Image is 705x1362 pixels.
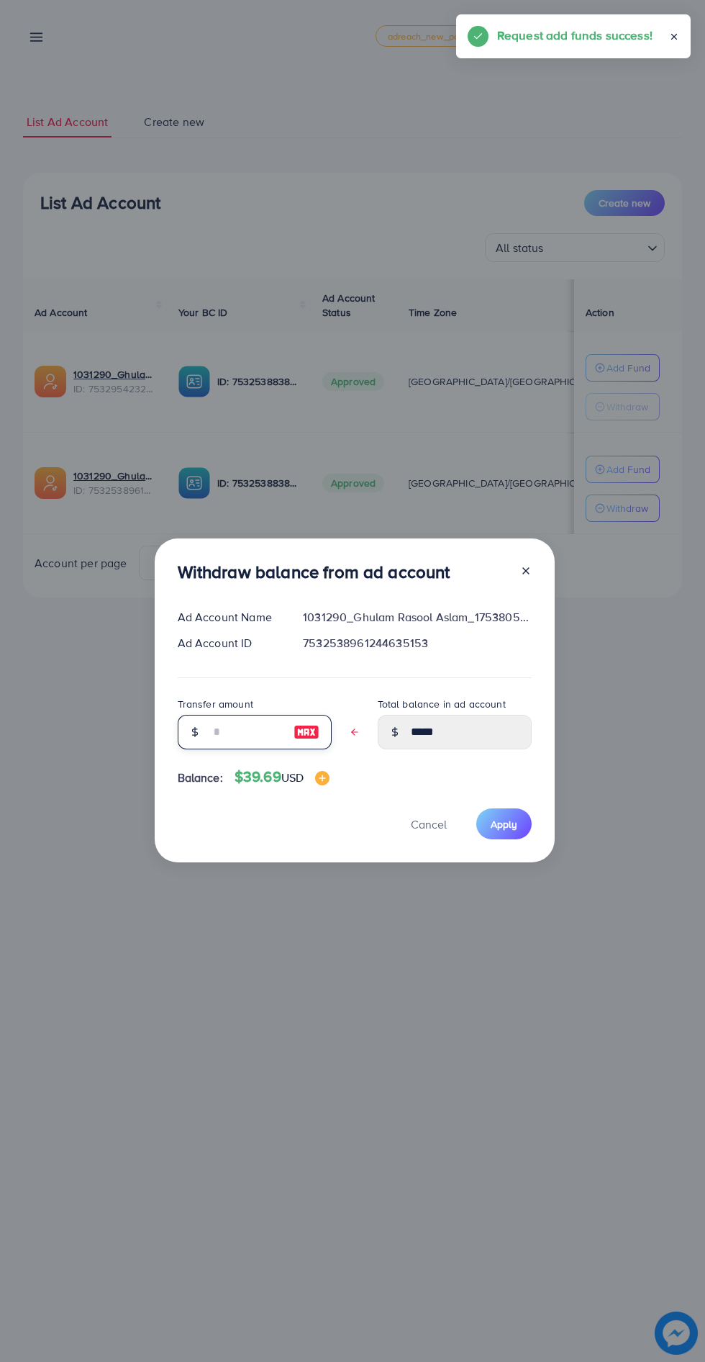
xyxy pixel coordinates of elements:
[178,562,450,582] h3: Withdraw balance from ad account
[393,808,465,839] button: Cancel
[315,771,329,785] img: image
[178,697,253,711] label: Transfer amount
[378,697,506,711] label: Total balance in ad account
[178,770,223,786] span: Balance:
[291,635,542,651] div: 7532538961244635153
[411,816,447,832] span: Cancel
[166,609,292,626] div: Ad Account Name
[491,817,517,831] span: Apply
[497,26,652,45] h5: Request add funds success!
[235,768,329,786] h4: $39.69
[291,609,542,626] div: 1031290_Ghulam Rasool Aslam_1753805901568
[476,808,532,839] button: Apply
[294,723,319,741] img: image
[281,770,304,785] span: USD
[166,635,292,651] div: Ad Account ID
